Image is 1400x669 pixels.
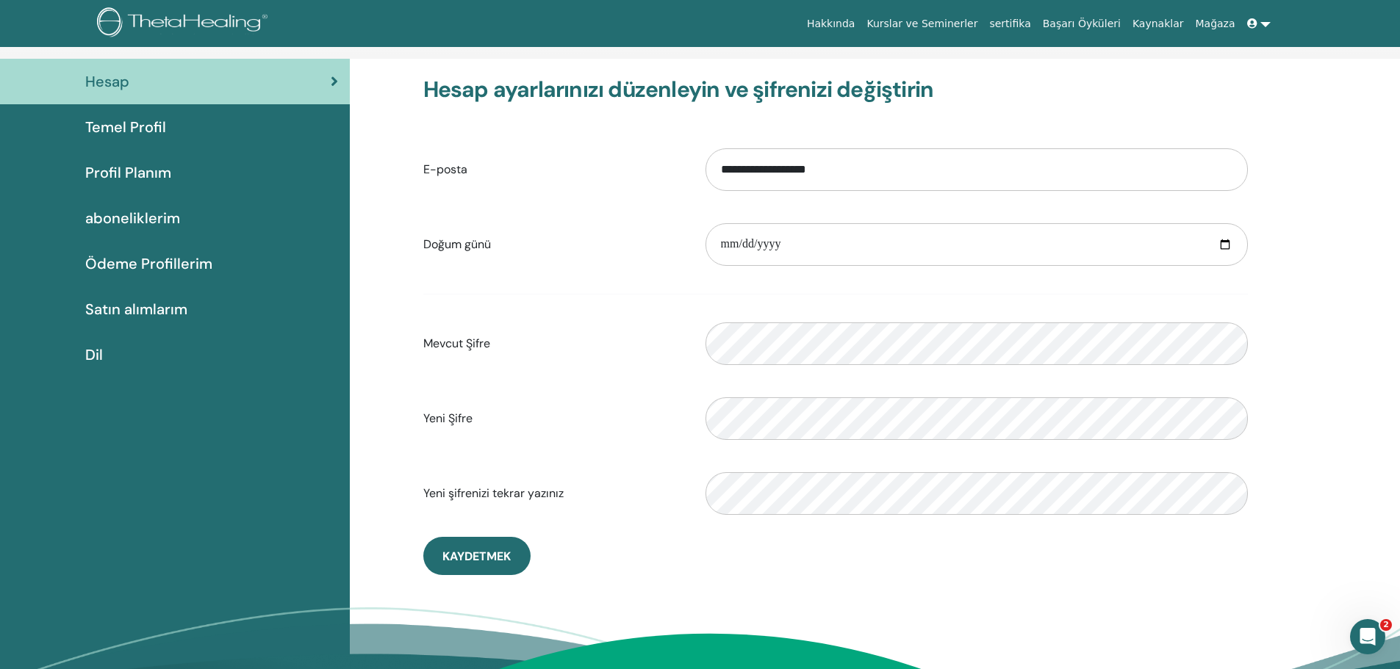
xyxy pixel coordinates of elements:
a: Mağaza [1189,10,1241,37]
a: sertifika [983,10,1036,37]
span: Temel Profil [85,116,166,138]
label: Mevcut Şifre [412,330,694,358]
span: aboneliklerim [85,207,180,229]
label: Yeni Şifre [412,405,694,433]
button: Kaydetmek [423,537,531,575]
iframe: Intercom live chat [1350,619,1385,654]
span: Hesap [85,70,129,93]
a: Kurslar ve Seminerler [861,10,983,37]
span: Profil Planım [85,162,171,184]
span: Ödeme Profillerim [85,253,212,275]
a: Hakkında [801,10,861,37]
span: Satın alımlarım [85,298,187,320]
img: logo.png [97,7,273,40]
span: Kaydetmek [442,549,511,564]
label: Doğum günü [412,231,694,258]
label: Yeni şifrenizi tekrar yazınız [412,480,694,507]
a: Başarı Öyküleri [1037,10,1127,37]
a: Kaynaklar [1127,10,1190,37]
span: Dil [85,344,103,366]
label: E-posta [412,156,694,184]
h3: Hesap ayarlarınızı düzenleyin ve şifrenizi değiştirin [423,76,1248,103]
span: 2 [1380,619,1392,631]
